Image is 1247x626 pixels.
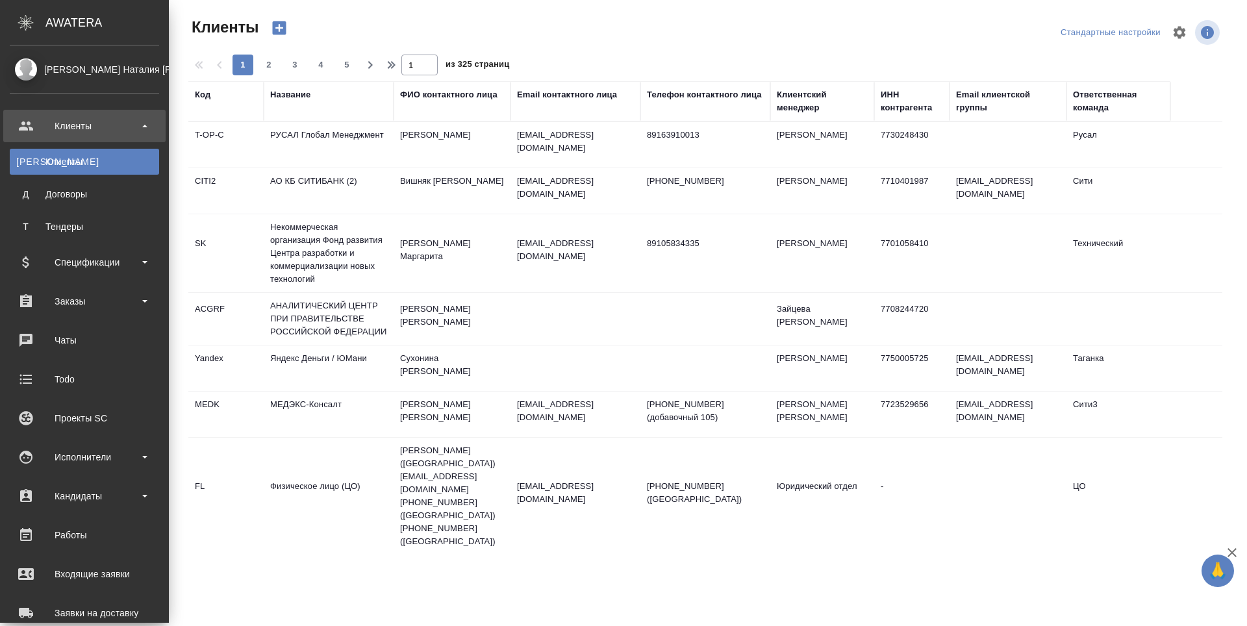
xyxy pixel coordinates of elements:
td: Юридический отдел [770,473,874,519]
span: из 325 страниц [446,56,509,75]
td: [PERSON_NAME] [PERSON_NAME] [770,392,874,437]
button: 5 [336,55,357,75]
td: 7750005725 [874,345,950,391]
td: МЕДЭКС-Консалт [264,392,394,437]
div: Заказы [10,292,159,311]
div: AWATERA [45,10,169,36]
td: ACGRF [188,296,264,342]
p: [EMAIL_ADDRESS][DOMAIN_NAME] [517,480,634,506]
td: Сухонина [PERSON_NAME] [394,345,510,391]
div: Код [195,88,210,101]
td: Русал [1066,122,1170,168]
div: split button [1057,23,1164,43]
td: 7710401987 [874,168,950,214]
td: РУСАЛ Глобал Менеджмент [264,122,394,168]
td: Сити3 [1066,392,1170,437]
a: ТТендеры [10,214,159,240]
div: Исполнители [10,447,159,467]
td: Таганка [1066,345,1170,391]
td: [PERSON_NAME] Маргарита [394,231,510,276]
button: 🙏 [1202,555,1234,587]
p: [EMAIL_ADDRESS][DOMAIN_NAME] [517,129,634,155]
td: [PERSON_NAME] [770,168,874,214]
div: Входящие заявки [10,564,159,584]
a: Входящие заявки [3,558,166,590]
p: [PHONE_NUMBER] ([GEOGRAPHIC_DATA]) [647,480,764,506]
div: Todo [10,369,159,389]
td: АО КБ СИТИБАНК (2) [264,168,394,214]
td: 7723529656 [874,392,950,437]
button: 2 [258,55,279,75]
a: Проекты SC [3,402,166,434]
td: [PERSON_NAME] [770,231,874,276]
td: - [874,473,950,519]
td: Некоммерческая организация Фонд развития Центра разработки и коммерциализации новых технологий [264,214,394,292]
p: [EMAIL_ADDRESS][DOMAIN_NAME] [517,398,634,424]
p: [PHONE_NUMBER] (добавочный 105) [647,398,764,424]
td: CITI2 [188,168,264,214]
span: 2 [258,58,279,71]
td: [PERSON_NAME] [PERSON_NAME] [394,392,510,437]
div: Проекты SC [10,408,159,428]
td: 7701058410 [874,231,950,276]
td: [EMAIL_ADDRESS][DOMAIN_NAME] [950,345,1066,391]
div: Чаты [10,331,159,350]
td: [PERSON_NAME] [PERSON_NAME] [394,296,510,342]
td: 7708244720 [874,296,950,342]
td: [EMAIL_ADDRESS][DOMAIN_NAME] [950,392,1066,437]
div: Клиенты [16,155,153,168]
div: [PERSON_NAME] Наталия [PERSON_NAME] [10,62,159,77]
td: Сити [1066,168,1170,214]
p: 89105834335 [647,237,764,250]
button: 4 [310,55,331,75]
div: Кандидаты [10,486,159,506]
td: ЦО [1066,473,1170,519]
td: Физическое лицо (ЦО) [264,473,394,519]
div: Название [270,88,310,101]
a: Todo [3,363,166,395]
div: Клиенты [10,116,159,136]
span: 3 [284,58,305,71]
td: [PERSON_NAME] [770,122,874,168]
div: Email клиентской группы [956,88,1060,114]
td: АНАЛИТИЧЕСКИЙ ЦЕНТР ПРИ ПРАВИТЕЛЬСТВЕ РОССИЙСКОЙ ФЕДЕРАЦИИ [264,293,394,345]
span: 4 [310,58,331,71]
div: ФИО контактного лица [400,88,498,101]
td: FL [188,473,264,519]
a: [PERSON_NAME]Клиенты [10,149,159,175]
div: Email контактного лица [517,88,617,101]
span: Клиенты [188,17,258,38]
td: MEDK [188,392,264,437]
div: Спецификации [10,253,159,272]
td: Yandex [188,345,264,391]
span: Настроить таблицу [1164,17,1195,48]
td: [PERSON_NAME] ([GEOGRAPHIC_DATA]) [EMAIL_ADDRESS][DOMAIN_NAME] [PHONE_NUMBER] ([GEOGRAPHIC_DATA])... [394,438,510,555]
p: 89163910013 [647,129,764,142]
td: Зайцева [PERSON_NAME] [770,296,874,342]
span: 5 [336,58,357,71]
div: Тендеры [16,220,153,233]
div: ИНН контрагента [881,88,943,114]
td: T-OP-C [188,122,264,168]
div: Договоры [16,188,153,201]
button: 3 [284,55,305,75]
p: [PHONE_NUMBER] [647,175,764,188]
a: ДДоговоры [10,181,159,207]
td: SK [188,231,264,276]
a: Чаты [3,324,166,357]
span: 🙏 [1207,557,1229,584]
td: [PERSON_NAME] [770,345,874,391]
div: Клиентский менеджер [777,88,868,114]
div: Телефон контактного лица [647,88,762,101]
td: [PERSON_NAME] [394,122,510,168]
div: Заявки на доставку [10,603,159,623]
td: 7730248430 [874,122,950,168]
p: [EMAIL_ADDRESS][DOMAIN_NAME] [517,175,634,201]
a: Работы [3,519,166,551]
div: Ответственная команда [1073,88,1164,114]
button: Создать [264,17,295,39]
td: Вишняк [PERSON_NAME] [394,168,510,214]
td: Технический [1066,231,1170,276]
td: [EMAIL_ADDRESS][DOMAIN_NAME] [950,168,1066,214]
p: [EMAIL_ADDRESS][DOMAIN_NAME] [517,237,634,263]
